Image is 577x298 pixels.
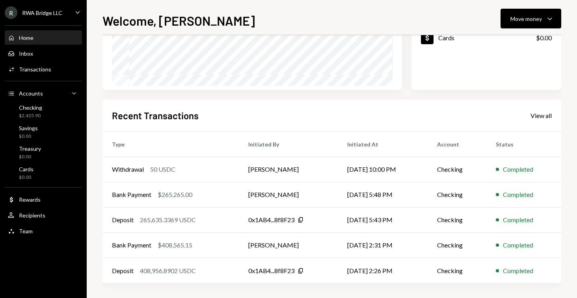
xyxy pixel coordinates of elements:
div: 265,635.3369 USDC [140,215,196,225]
div: Deposit [112,215,134,225]
td: Checking [428,232,487,258]
div: $265,265.00 [158,190,192,199]
td: Checking [428,207,487,232]
div: $2,415.90 [19,112,42,119]
div: Rewards [19,196,41,203]
td: [PERSON_NAME] [239,157,338,182]
div: 50 USDC [150,165,175,174]
th: Status [486,131,561,157]
th: Type [102,131,239,157]
div: $0.00 [19,154,41,160]
th: Account [428,131,487,157]
div: Completed [503,215,533,225]
div: Bank Payment [112,190,151,199]
a: View all [530,111,552,120]
h1: Welcome, [PERSON_NAME] [102,13,255,28]
button: Move money [501,9,561,28]
div: Move money [510,15,542,23]
td: Checking [428,258,487,283]
div: $0.00 [19,174,34,181]
div: Savings [19,125,38,131]
div: $0.00 [536,33,552,43]
td: [DATE] 5:48 PM [338,182,428,207]
div: Cards [438,34,454,41]
div: Inbox [19,50,33,57]
div: RWA Bridge LLC [22,9,62,16]
a: Rewards [5,192,82,206]
td: [PERSON_NAME] [239,232,338,258]
th: Initiated At [338,131,428,157]
div: Home [19,34,34,41]
div: Cards [19,166,34,172]
div: Team [19,228,33,234]
a: Recipients [5,208,82,222]
div: Checking [19,104,42,111]
div: Deposit [112,266,134,276]
a: Team [5,224,82,238]
div: Bank Payment [112,240,151,250]
div: View all [530,112,552,120]
a: Cards$0.00 [5,163,82,182]
td: [DATE] 5:43 PM [338,207,428,232]
div: R [5,6,17,19]
div: Completed [503,165,533,174]
div: Completed [503,240,533,250]
a: Home [5,30,82,45]
a: Inbox [5,46,82,60]
div: Withdrawal [112,165,144,174]
div: Completed [503,190,533,199]
td: [DATE] 2:26 PM [338,258,428,283]
div: Treasury [19,145,41,152]
div: Transactions [19,66,51,73]
a: Accounts [5,86,82,100]
div: $408,565.15 [158,240,192,250]
td: [DATE] 2:31 PM [338,232,428,258]
a: Treasury$0.00 [5,143,82,162]
div: Completed [503,266,533,276]
td: Checking [428,157,487,182]
td: [PERSON_NAME] [239,182,338,207]
a: Checking$2,415.90 [5,102,82,121]
td: [DATE] 10:00 PM [338,157,428,182]
div: 408,956.8902 USDC [140,266,196,276]
th: Initiated By [239,131,338,157]
div: Recipients [19,212,45,219]
td: Checking [428,182,487,207]
a: Transactions [5,62,82,76]
div: $0.00 [19,133,38,140]
div: 0x1AB4...8f8F23 [248,266,294,276]
a: Cards$0.00 [411,24,561,51]
h2: Recent Transactions [112,109,199,122]
div: 0x1AB4...8f8F23 [248,215,294,225]
a: Savings$0.00 [5,122,82,141]
div: Accounts [19,90,43,97]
